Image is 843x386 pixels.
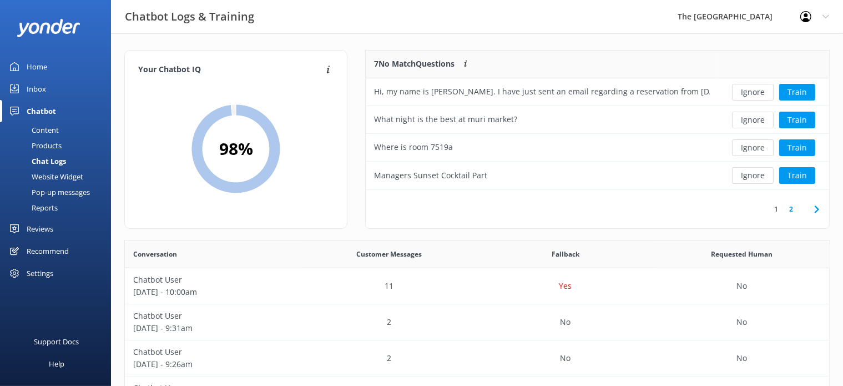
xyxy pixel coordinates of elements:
div: Chat Logs [7,153,66,169]
p: 7 No Match Questions [374,58,455,70]
p: Chatbot User [133,346,293,358]
div: row [366,78,829,106]
p: Chatbot User [133,274,293,286]
div: Support Docs [34,330,79,353]
div: row [125,304,830,340]
div: Home [27,56,47,78]
div: row [125,268,830,304]
div: Managers Sunset Cocktail Part [374,169,487,182]
p: [DATE] - 9:31am [133,322,293,334]
p: [DATE] - 9:26am [133,358,293,370]
button: Train [779,167,815,184]
button: Train [779,139,815,156]
div: Where is room 7519a [374,141,453,153]
img: yonder-white-logo.png [17,19,80,37]
a: Chat Logs [7,153,111,169]
p: No [736,316,747,328]
a: 1 [769,204,784,214]
p: Yes [559,280,572,292]
p: No [560,352,571,364]
button: Train [779,112,815,128]
a: Website Widget [7,169,111,184]
div: Content [7,122,59,138]
div: row [366,162,829,189]
div: Settings [27,262,53,284]
div: Products [7,138,62,153]
button: Ignore [732,84,774,101]
span: Customer Messages [356,249,422,259]
button: Train [779,84,815,101]
p: Chatbot User [133,310,293,322]
button: Ignore [732,112,774,128]
p: [DATE] - 10:00am [133,286,293,298]
div: Pop-up messages [7,184,90,200]
div: Reviews [27,218,53,240]
div: row [125,340,830,377]
div: Website Widget [7,169,83,184]
a: 2 [784,204,799,214]
p: 11 [385,280,393,292]
div: What night is the best at muri market? [374,113,517,126]
div: Chatbot [27,100,56,122]
a: Products [7,138,111,153]
a: Pop-up messages [7,184,111,200]
a: Reports [7,200,111,215]
span: Requested Human [711,249,773,259]
p: No [560,316,571,328]
button: Ignore [732,139,774,156]
div: Recommend [27,240,69,262]
span: Conversation [133,249,177,259]
div: row [366,106,829,134]
div: Help [49,353,64,375]
div: grid [366,78,829,189]
a: Content [7,122,111,138]
div: Reports [7,200,58,215]
h4: Your Chatbot IQ [138,64,323,76]
p: No [736,352,747,364]
h3: Chatbot Logs & Training [125,8,254,26]
div: row [366,134,829,162]
p: 2 [387,316,391,328]
button: Ignore [732,167,774,184]
p: 2 [387,352,391,364]
div: Hi, my name is [PERSON_NAME]. I have just sent an email regarding a reservation from [DATE] to [D... [374,86,710,98]
div: Inbox [27,78,46,100]
h2: 98 % [219,136,253,162]
span: Fallback [552,249,579,259]
p: No [736,280,747,292]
